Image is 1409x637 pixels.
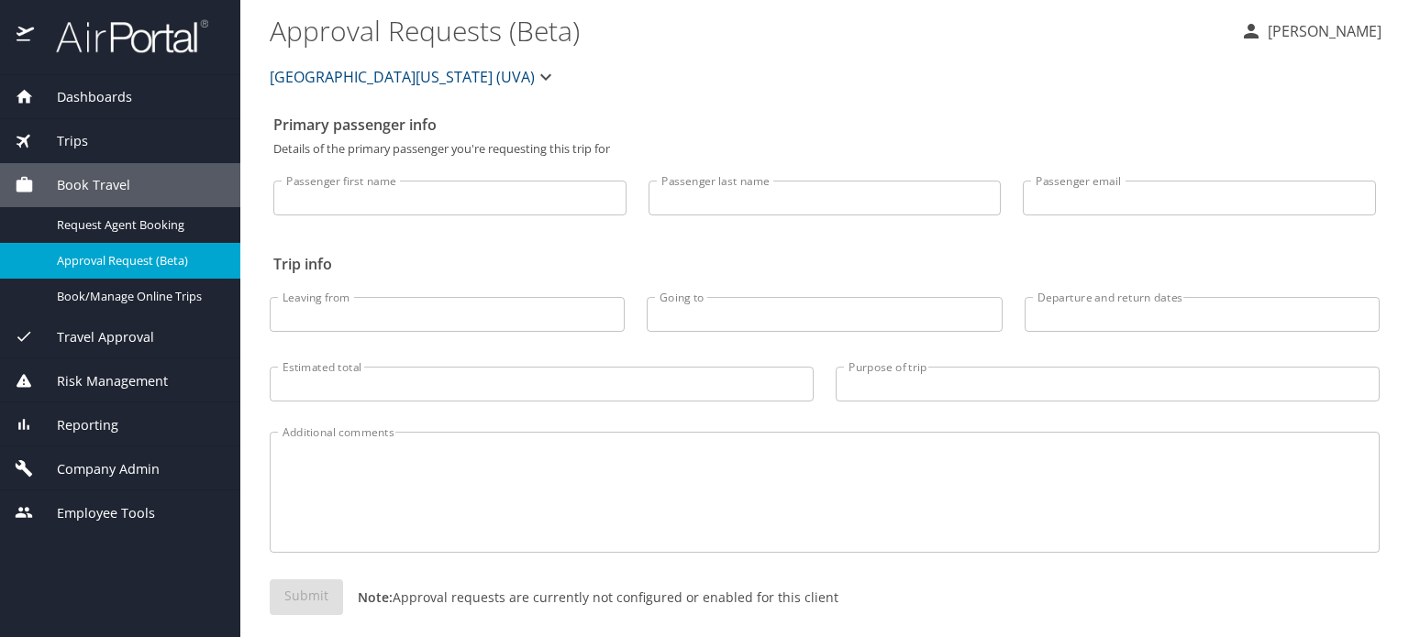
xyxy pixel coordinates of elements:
[270,2,1226,59] h1: Approval Requests (Beta)
[270,64,535,90] span: [GEOGRAPHIC_DATA][US_STATE] (UVA)
[57,252,218,269] span: Approval Request (Beta)
[57,216,218,234] span: Request Agent Booking
[273,249,1376,279] h2: Trip info
[1233,15,1389,48] button: [PERSON_NAME]
[34,131,88,151] span: Trips
[34,415,118,435] span: Reporting
[273,143,1376,155] p: Details of the primary passenger you're requesting this trip for
[273,110,1376,139] h2: Primary passenger info
[17,18,36,54] img: icon-airportal.png
[34,327,154,347] span: Travel Approval
[36,18,208,54] img: airportal-logo.png
[34,459,160,479] span: Company Admin
[57,288,218,305] span: Book/Manage Online Trips
[34,371,168,391] span: Risk Management
[358,588,393,606] strong: Note:
[262,59,564,95] button: [GEOGRAPHIC_DATA][US_STATE] (UVA)
[343,588,838,607] p: Approval requests are currently not configured or enabled for this client
[34,175,130,195] span: Book Travel
[1262,20,1381,42] p: [PERSON_NAME]
[34,503,155,523] span: Employee Tools
[34,87,132,107] span: Dashboards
